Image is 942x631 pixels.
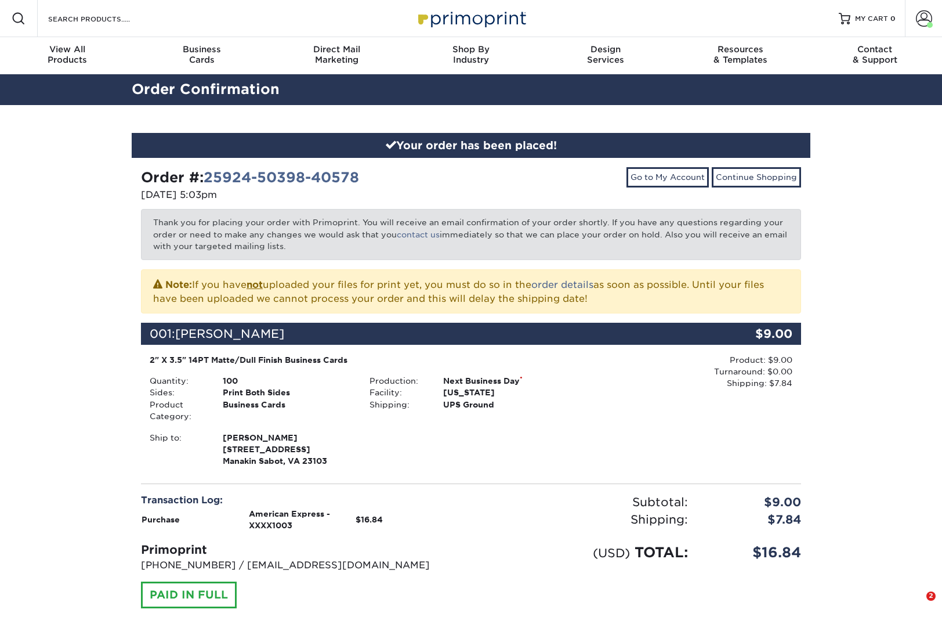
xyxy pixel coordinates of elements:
input: SEARCH PRODUCTS..... [47,12,160,26]
strong: American Express - XXXX1003 [249,509,330,530]
div: Print Both Sides [214,387,361,398]
b: not [247,279,263,290]
span: Shop By [404,44,538,55]
a: BusinessCards [135,37,269,74]
small: (USD) [593,546,630,560]
div: Product Category: [141,399,214,423]
a: DesignServices [538,37,673,74]
strong: Order #: [141,169,359,186]
div: $16.84 [697,542,810,563]
a: Shop ByIndustry [404,37,538,74]
div: 001: [141,323,691,345]
span: TOTAL: [635,544,688,561]
div: $9.00 [691,323,801,345]
div: & Support [807,44,942,65]
a: order details [531,279,593,290]
a: Direct MailMarketing [269,37,404,74]
strong: Purchase [142,515,180,524]
div: Ship to: [141,432,214,467]
div: & Templates [673,44,807,65]
span: [PERSON_NAME] [223,432,352,443]
strong: Note: [165,279,192,290]
img: Primoprint [413,6,529,31]
div: Subtotal: [471,493,697,511]
div: Next Business Day [434,375,581,387]
div: $9.00 [697,493,810,511]
div: Business Cards [214,399,361,423]
a: contact us [397,230,440,239]
p: If you have uploaded your files for print yet, you must do so in the as soon as possible. Until y... [153,277,789,306]
span: Contact [807,44,942,55]
span: 2 [926,592,936,601]
div: Quantity: [141,375,214,387]
div: Industry [404,44,538,65]
div: UPS Ground [434,399,581,410]
span: Design [538,44,673,55]
span: MY CART [855,14,888,24]
p: [DATE] 5:03pm [141,188,462,202]
div: Production: [361,375,434,387]
div: Product: $9.00 Turnaround: $0.00 Shipping: $7.84 [581,354,792,390]
span: 0 [890,15,896,23]
div: Primoprint [141,541,462,558]
h2: Order Confirmation [123,79,819,100]
a: Go to My Account [626,167,709,187]
span: [STREET_ADDRESS] [223,443,352,455]
div: Cards [135,44,269,65]
span: Direct Mail [269,44,404,55]
div: Transaction Log: [141,493,462,507]
div: Marketing [269,44,404,65]
span: [PERSON_NAME] [175,327,284,341]
p: Thank you for placing your order with Primoprint. You will receive an email confirmation of your ... [141,209,801,259]
div: PAID IN FULL [141,582,237,608]
span: Resources [673,44,807,55]
div: Your order has been placed! [132,133,810,158]
div: Shipping: [361,399,434,410]
div: 2" X 3.5" 14PT Matte/Dull Finish Business Cards [150,354,573,366]
iframe: Intercom live chat [903,592,930,619]
div: Shipping: [471,511,697,528]
div: [US_STATE] [434,387,581,398]
div: 100 [214,375,361,387]
p: [PHONE_NUMBER] / [EMAIL_ADDRESS][DOMAIN_NAME] [141,558,462,572]
div: Sides: [141,387,214,398]
a: Continue Shopping [712,167,801,187]
a: Contact& Support [807,37,942,74]
strong: Manakin Sabot, VA 23103 [223,432,352,466]
span: Business [135,44,269,55]
div: Facility: [361,387,434,398]
a: Resources& Templates [673,37,807,74]
strong: $16.84 [356,515,383,524]
div: $7.84 [697,511,810,528]
a: 25924-50398-40578 [204,169,359,186]
div: Services [538,44,673,65]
